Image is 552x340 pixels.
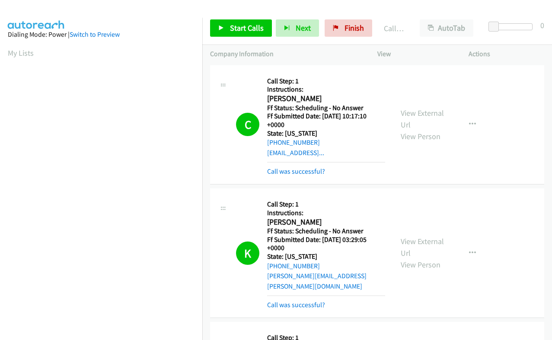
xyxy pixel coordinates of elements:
button: Next [276,19,319,37]
h5: Call Step: 1 [267,200,385,209]
h2: [PERSON_NAME] [267,94,380,104]
a: Finish [325,19,372,37]
a: [PHONE_NUMBER] [267,262,320,270]
h5: State: [US_STATE] [267,129,385,138]
p: View [377,49,453,59]
h2: [PERSON_NAME] [267,217,380,227]
a: View External Url [401,236,444,258]
div: Delay between calls (in seconds) [493,23,533,30]
p: Company Information [210,49,362,59]
span: Next [296,23,311,33]
h5: Ff Status: Scheduling - No Answer [267,227,385,235]
a: Start Calls [210,19,272,37]
a: [PERSON_NAME][EMAIL_ADDRESS][PERSON_NAME][DOMAIN_NAME] [267,272,367,290]
a: View External Url [401,108,444,130]
a: [EMAIL_ADDRESS]... [267,149,324,157]
div: 0 [540,19,544,31]
button: AutoTab [420,19,473,37]
h5: Instructions: [267,209,385,217]
h5: State: [US_STATE] [267,252,385,261]
a: My Lists [8,48,34,58]
h1: K [236,241,259,265]
h5: Instructions: [267,85,385,94]
a: Switch to Preview [70,30,120,38]
span: Start Calls [230,23,264,33]
a: Call was successful? [267,167,325,175]
h1: C [236,113,259,136]
a: [PHONE_NUMBER] [267,138,320,146]
h5: Ff Submitted Date: [DATE] 03:29:05 +0000 [267,235,385,252]
p: Actions [469,49,544,59]
a: View Person [401,131,440,141]
a: Call was successful? [267,301,325,309]
h5: Ff Submitted Date: [DATE] 10:17:10 +0000 [267,112,385,129]
span: Finish [345,23,364,33]
p: Call Completed [384,22,404,34]
h5: Ff Status: Scheduling - No Answer [267,104,385,112]
a: View Person [401,260,440,270]
h5: Call Step: 1 [267,77,385,86]
div: Dialing Mode: Power | [8,29,195,40]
